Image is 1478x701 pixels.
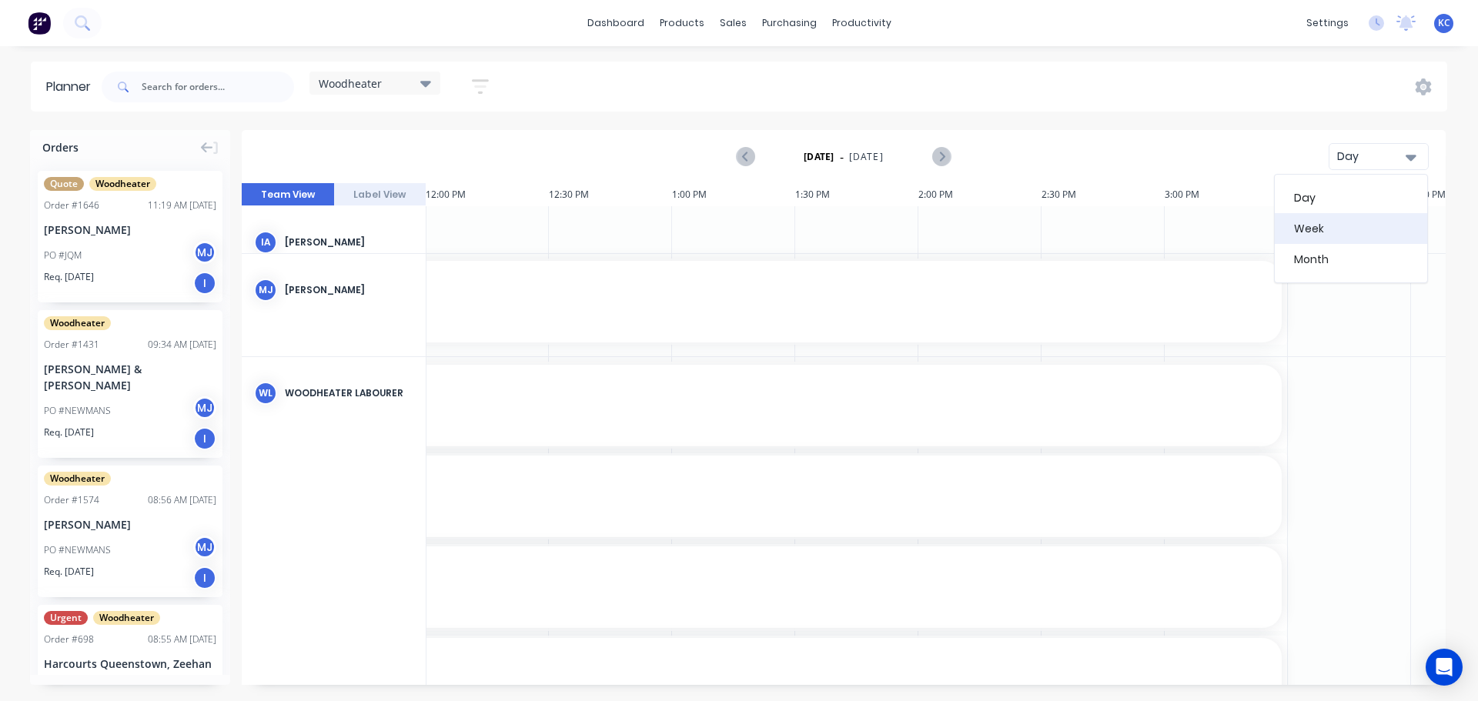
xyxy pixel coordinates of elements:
[319,75,382,92] span: Woodheater
[148,338,216,352] div: 09:34 AM [DATE]
[44,199,99,212] div: Order # 1646
[334,183,426,206] button: Label View
[44,543,111,557] div: PO #NEWMANS
[849,150,884,164] span: [DATE]
[44,270,94,284] span: Req. [DATE]
[795,183,918,206] div: 1:30 PM
[193,536,216,559] div: MJ
[193,427,216,450] div: I
[142,72,294,102] input: Search for orders...
[193,241,216,264] div: MJ
[285,283,413,297] div: [PERSON_NAME]
[754,12,824,35] div: purchasing
[254,382,277,405] div: WL
[44,316,111,330] span: Woodheater
[44,565,94,579] span: Req. [DATE]
[737,147,755,166] button: Previous page
[1042,183,1165,206] div: 2:30 PM
[44,426,94,439] span: Req. [DATE]
[148,633,216,646] div: 08:55 AM [DATE]
[242,183,334,206] button: Team View
[44,222,216,238] div: [PERSON_NAME]
[712,12,754,35] div: sales
[652,12,712,35] div: products
[93,611,160,625] span: Woodheater
[1165,183,1288,206] div: 3:00 PM
[1426,649,1463,686] div: Open Intercom Messenger
[1275,213,1427,244] div: Week
[254,231,277,254] div: IA
[1329,143,1429,170] button: Day
[44,177,84,191] span: Quote
[148,493,216,507] div: 08:56 AM [DATE]
[804,150,834,164] strong: [DATE]
[285,235,413,249] div: [PERSON_NAME]
[89,177,156,191] span: Woodheater
[193,396,216,419] div: MJ
[46,78,99,96] div: Planner
[285,386,413,400] div: Woodheater Labourer
[193,272,216,295] div: I
[1299,12,1356,35] div: settings
[44,404,111,418] div: PO #NEWMANS
[148,199,216,212] div: 11:19 AM [DATE]
[1337,149,1408,165] div: Day
[193,566,216,589] div: I
[254,279,277,302] div: MJ
[1438,16,1450,30] span: KC
[840,148,844,166] span: -
[1275,244,1427,275] div: Month
[549,183,672,206] div: 12:30 PM
[28,12,51,35] img: Factory
[44,516,216,532] div: [PERSON_NAME]
[44,338,99,352] div: Order # 1431
[42,139,79,155] span: Orders
[1275,182,1427,213] div: Day
[44,493,99,507] div: Order # 1574
[44,656,216,688] div: Harcourts Queenstown, Zeehan & [PERSON_NAME]
[426,183,549,206] div: 12:00 PM
[44,249,82,262] div: PO #JQM
[580,12,652,35] a: dashboard
[824,12,899,35] div: productivity
[44,633,94,646] div: Order # 698
[918,183,1042,206] div: 2:00 PM
[932,147,950,166] button: Next page
[44,361,216,393] div: [PERSON_NAME] & [PERSON_NAME]
[44,611,88,625] span: Urgent
[44,472,111,486] span: Woodheater
[672,183,795,206] div: 1:00 PM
